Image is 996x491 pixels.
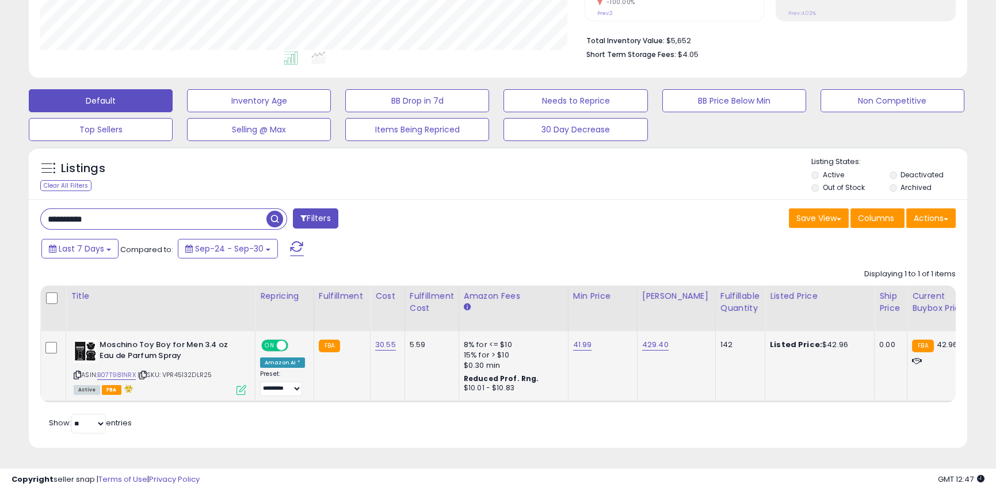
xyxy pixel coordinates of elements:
button: Items Being Repriced [345,118,489,141]
button: Default [29,89,173,112]
div: Fulfillment [319,290,365,302]
span: Last 7 Days [59,243,104,254]
button: Last 7 Days [41,239,119,258]
span: | SKU: VPR45132DLR25 [138,370,212,379]
p: Listing States: [811,157,967,168]
span: OFF [287,341,305,351]
div: 142 [720,340,756,350]
a: 41.99 [573,339,592,351]
small: Amazon Fees. [464,302,471,313]
div: ASIN: [74,340,246,394]
div: Min Price [573,290,632,302]
span: Columns [858,212,894,224]
button: Needs to Reprice [503,89,647,112]
div: Ship Price [879,290,902,314]
div: Preset: [260,370,305,396]
label: Archived [900,182,932,192]
label: Out of Stock [822,182,864,192]
div: Clear All Filters [40,180,91,191]
a: 429.40 [642,339,669,351]
span: Compared to: [120,244,173,255]
button: Selling @ Max [187,118,331,141]
div: seller snap | | [12,474,200,485]
b: Short Term Storage Fees: [586,50,676,59]
button: BB Drop in 7d [345,89,489,112]
span: $4.05 [678,49,699,60]
img: 41gK+YJAlmL._SL40_.jpg [74,340,97,363]
button: Inventory Age [187,89,331,112]
div: Title [71,290,250,302]
b: Total Inventory Value: [586,36,665,45]
label: Deactivated [900,170,944,180]
b: Moschino Toy Boy for Men 3.4 oz Eau de Parfum Spray [100,340,239,364]
button: Non Competitive [821,89,964,112]
span: Show: entries [49,417,132,428]
button: Actions [906,208,956,228]
span: FBA [102,385,121,395]
div: 5.59 [410,340,450,350]
button: BB Price Below Min [662,89,806,112]
div: 15% for > $10 [464,350,559,360]
div: Amazon Fees [464,290,563,302]
div: Fulfillable Quantity [720,290,760,314]
button: Save View [789,208,849,228]
label: Active [822,170,844,180]
h5: Listings [61,161,105,177]
small: Prev: 4.03% [788,10,816,17]
button: Columns [850,208,905,228]
div: Repricing [260,290,309,302]
strong: Copyright [12,474,54,485]
a: Terms of Use [98,474,147,485]
a: B07T981NRX [97,370,136,380]
div: $0.30 min [464,360,559,371]
div: 0.00 [879,340,898,350]
li: $5,652 [586,33,947,47]
div: Cost [375,290,400,302]
a: Privacy Policy [149,474,200,485]
button: Filters [293,208,338,229]
div: $10.01 - $10.83 [464,383,559,393]
a: 30.55 [375,339,396,351]
b: Reduced Prof. Rng. [464,374,539,383]
small: FBA [912,340,933,352]
span: All listings currently available for purchase on Amazon [74,385,100,395]
small: FBA [319,340,340,352]
div: Current Buybox Price [912,290,971,314]
span: 42.96 [937,339,958,350]
div: Fulfillment Cost [410,290,454,314]
button: 30 Day Decrease [503,118,647,141]
span: Sep-24 - Sep-30 [195,243,264,254]
span: 2025-10-9 12:47 GMT [938,474,984,485]
button: Top Sellers [29,118,173,141]
div: [PERSON_NAME] [642,290,711,302]
span: ON [262,341,277,351]
div: Displaying 1 to 1 of 1 items [864,269,956,280]
div: 8% for <= $10 [464,340,559,350]
button: Sep-24 - Sep-30 [178,239,278,258]
small: Prev: 2 [597,10,613,17]
div: $42.96 [770,340,865,350]
b: Listed Price: [770,339,822,350]
div: Amazon AI * [260,357,305,368]
i: hazardous material [121,385,133,393]
div: Listed Price [770,290,869,302]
